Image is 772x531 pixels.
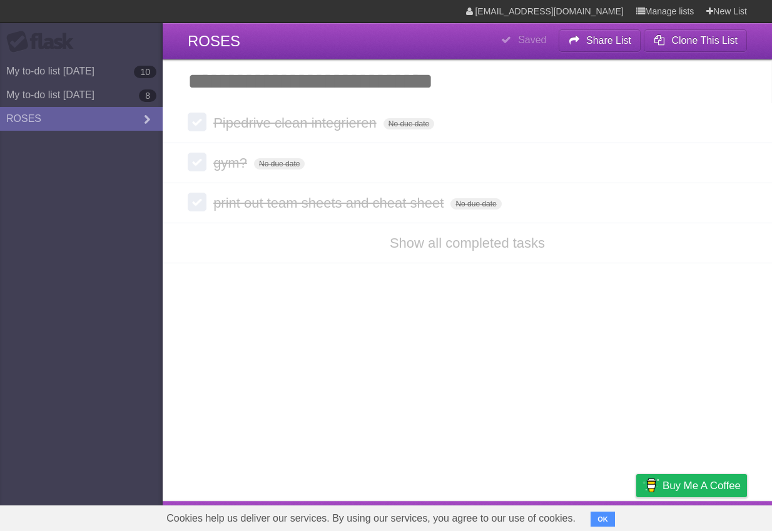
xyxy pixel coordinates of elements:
[188,153,206,171] label: Done
[188,193,206,211] label: Done
[470,504,496,528] a: About
[134,66,156,78] b: 10
[390,235,545,251] a: Show all completed tasks
[671,35,738,46] b: Clone This List
[518,34,546,45] b: Saved
[644,29,747,52] button: Clone This List
[620,504,653,528] a: Privacy
[450,198,501,210] span: No due date
[591,512,615,527] button: OK
[213,195,447,211] span: print out team sheets and cheat sheet
[559,29,641,52] button: Share List
[188,113,206,131] label: Done
[139,89,156,102] b: 8
[577,504,605,528] a: Terms
[188,33,240,49] span: ROSES
[213,155,250,171] span: gym?
[636,474,747,497] a: Buy me a coffee
[511,504,562,528] a: Developers
[642,475,659,496] img: Buy me a coffee
[213,115,380,131] span: Pipedrive clean integrieren
[383,118,434,129] span: No due date
[254,158,305,169] span: No due date
[586,35,631,46] b: Share List
[668,504,747,528] a: Suggest a feature
[6,31,81,53] div: Flask
[154,506,588,531] span: Cookies help us deliver our services. By using our services, you agree to our use of cookies.
[663,475,741,497] span: Buy me a coffee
